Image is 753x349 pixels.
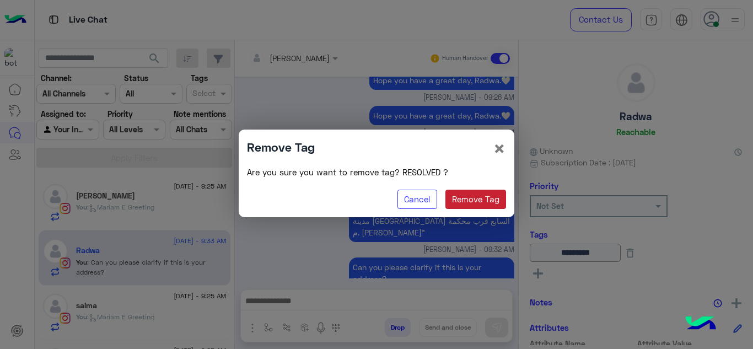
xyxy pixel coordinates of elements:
[681,305,720,343] img: hulul-logo.png
[445,190,507,210] button: Remove Tag
[247,167,506,177] h6: Are you sure you want to remove tag? RESOLVED ?
[397,190,437,210] button: Cancel
[247,138,315,156] h4: Remove Tag
[493,136,506,160] span: ×
[493,138,506,159] button: Close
